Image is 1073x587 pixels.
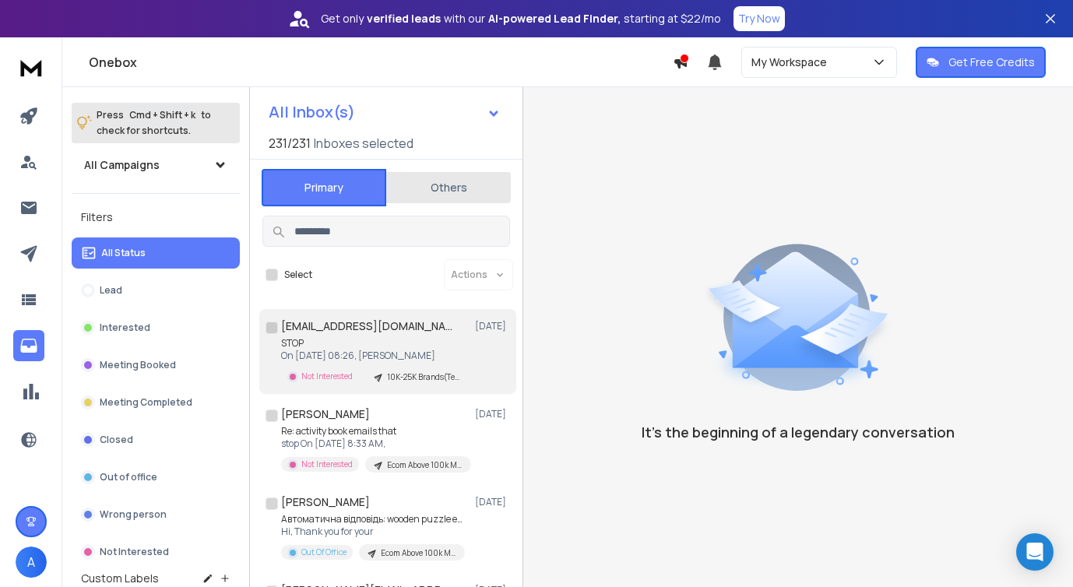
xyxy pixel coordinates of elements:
[301,371,353,382] p: Not Interested
[642,421,955,443] p: It’s the beginning of a legendary conversation
[262,169,386,206] button: Primary
[16,547,47,578] button: A
[72,499,240,530] button: Wrong person
[321,11,721,26] p: Get only with our starting at $22/mo
[381,547,456,559] p: Ecom Above 100k Message 1
[281,406,370,422] h1: [PERSON_NAME]
[284,269,312,281] label: Select
[1016,533,1054,571] div: Open Intercom Messenger
[386,170,511,205] button: Others
[100,359,176,371] p: Meeting Booked
[81,571,159,586] h3: Custom Labels
[314,134,413,153] h3: Inboxes selected
[100,396,192,409] p: Meeting Completed
[72,206,240,228] h3: Filters
[751,54,833,70] p: My Workspace
[269,134,311,153] span: 231 / 231
[281,425,468,438] p: Re: activity book emails that
[72,536,240,568] button: Not Interested
[84,157,160,173] h1: All Campaigns
[734,6,785,31] button: Try Now
[281,494,370,510] h1: [PERSON_NAME]
[100,471,157,483] p: Out of office
[301,459,353,470] p: Not Interested
[89,53,673,72] h1: Onebox
[72,275,240,306] button: Lead
[72,350,240,381] button: Meeting Booked
[387,459,462,471] p: Ecom Above 100k Message 1
[367,11,441,26] strong: verified leads
[281,438,468,450] p: stop On [DATE] 8:33 AM,
[948,54,1035,70] p: Get Free Credits
[916,47,1046,78] button: Get Free Credits
[475,320,510,332] p: [DATE]
[72,424,240,455] button: Closed
[387,371,462,383] p: 10K-25K Brands(Templates 1, 5)
[100,284,122,297] p: Lead
[738,11,780,26] p: Try Now
[475,496,510,508] p: [DATE]
[488,11,621,26] strong: AI-powered Lead Finder,
[100,546,169,558] p: Not Interested
[100,322,150,334] p: Interested
[281,525,468,538] p: Hi, Thank you for your
[72,312,240,343] button: Interested
[281,318,452,334] h1: [EMAIL_ADDRESS][DOMAIN_NAME]
[256,97,513,128] button: All Inbox(s)
[16,53,47,82] img: logo
[475,408,510,420] p: [DATE]
[100,434,133,446] p: Closed
[101,247,146,259] p: All Status
[72,149,240,181] button: All Campaigns
[281,513,468,525] p: Автоматична відповідь: wooden puzzle emails
[100,508,167,521] p: Wrong person
[269,104,355,120] h1: All Inbox(s)
[72,387,240,418] button: Meeting Completed
[281,337,468,350] p: STOP
[127,106,198,124] span: Cmd + Shift + k
[72,237,240,269] button: All Status
[97,107,211,139] p: Press to check for shortcuts.
[301,547,347,558] p: Out Of Office
[72,462,240,493] button: Out of office
[281,350,468,362] p: On [DATE] 08:26, [PERSON_NAME]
